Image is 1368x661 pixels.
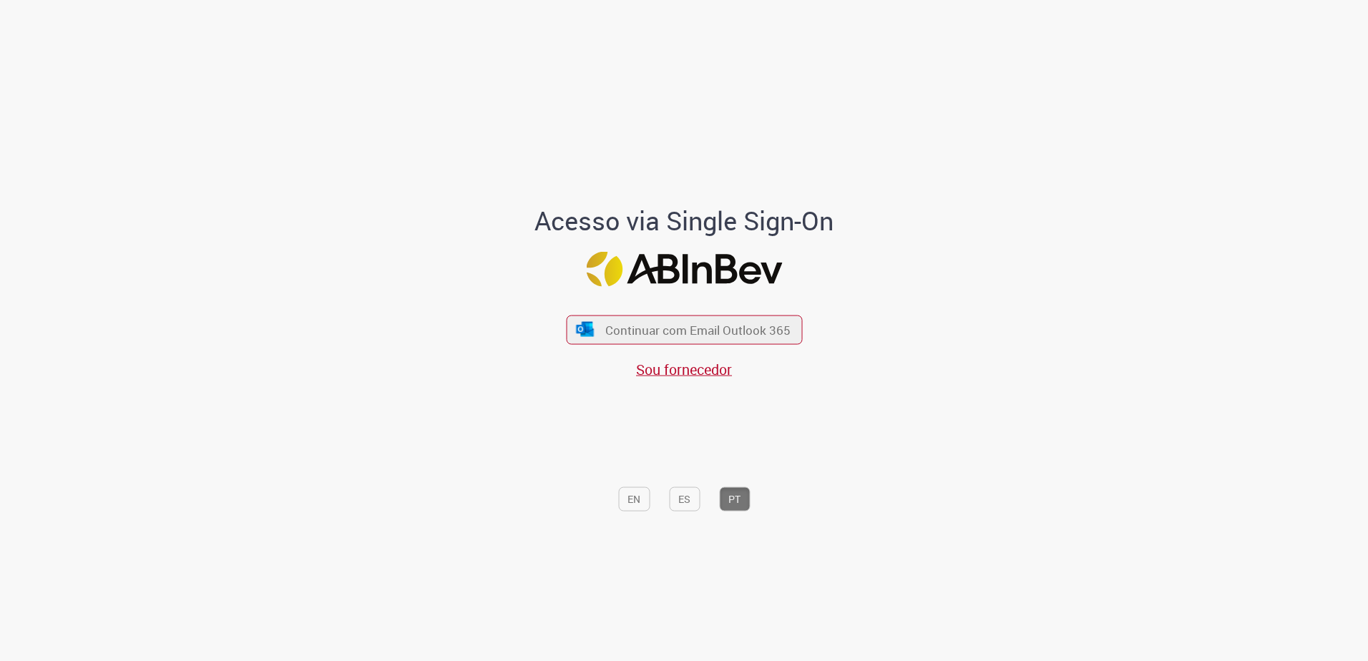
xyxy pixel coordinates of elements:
img: ícone Azure/Microsoft 360 [575,322,595,337]
button: ícone Azure/Microsoft 360 Continuar com Email Outlook 365 [566,315,802,344]
button: EN [618,486,650,511]
button: ES [669,486,700,511]
span: Continuar com Email Outlook 365 [605,321,791,338]
h1: Acesso via Single Sign-On [486,206,883,235]
img: Logo ABInBev [586,252,782,287]
button: PT [719,486,750,511]
a: Sou fornecedor [636,360,732,379]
